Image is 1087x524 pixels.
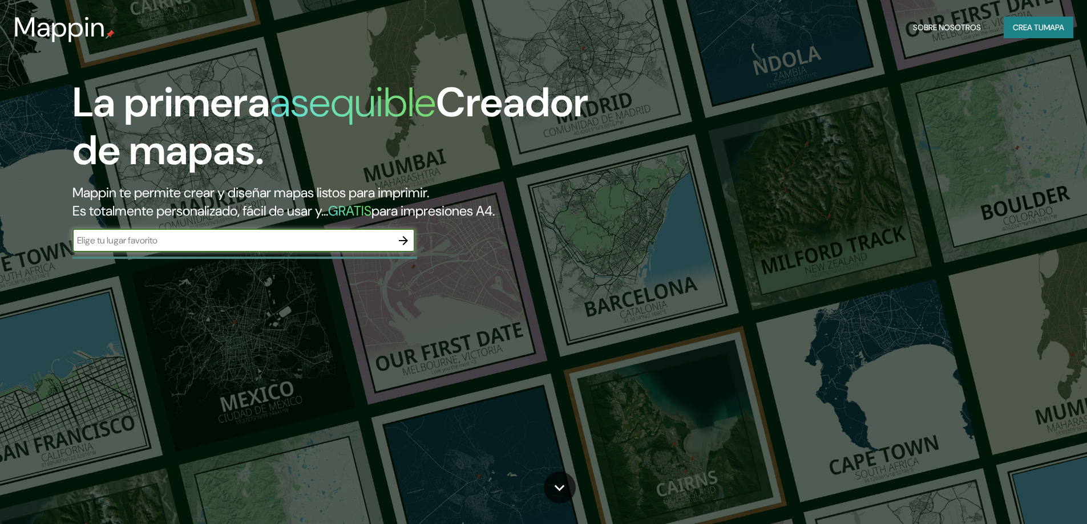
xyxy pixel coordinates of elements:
button: Sobre nosotros [908,17,985,38]
font: Crea tu [1013,22,1044,33]
img: pin de mapeo [106,30,115,39]
button: Crea tumapa [1004,17,1073,38]
font: asequible [270,76,436,129]
input: Elige tu lugar favorito [72,234,392,247]
font: Es totalmente personalizado, fácil de usar y... [72,202,328,220]
font: Creador de mapas. [72,76,588,177]
font: GRATIS [328,202,371,220]
font: Sobre nosotros [913,22,981,33]
font: Mappin te permite crear y diseñar mapas listos para imprimir. [72,184,429,201]
font: mapa [1044,22,1064,33]
font: Mappin [14,9,106,45]
font: para impresiones A4. [371,202,495,220]
font: La primera [72,76,270,129]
